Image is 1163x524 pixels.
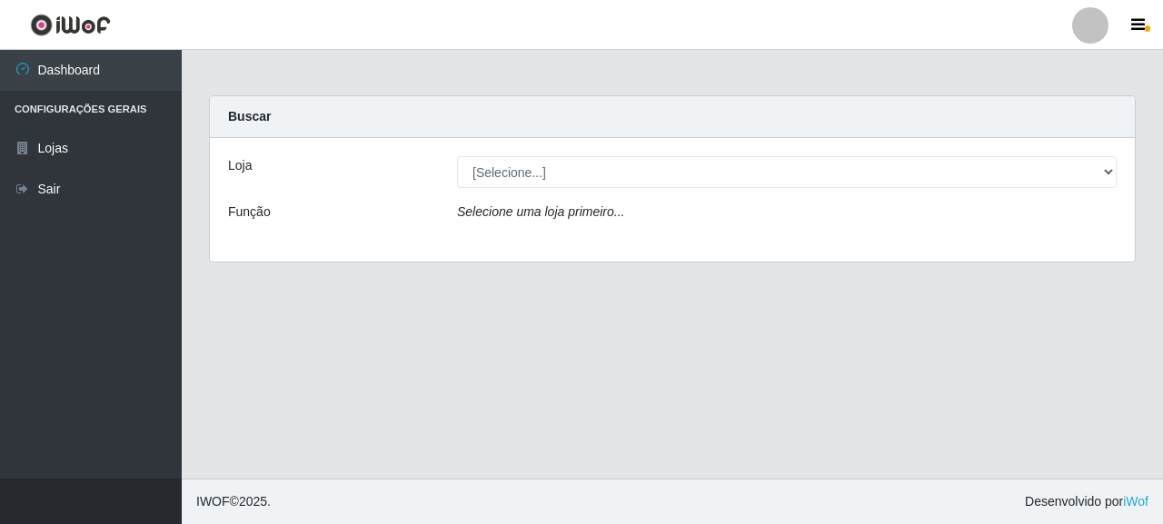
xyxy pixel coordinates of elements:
strong: Buscar [228,109,271,124]
span: © 2025 . [196,492,271,511]
label: Loja [228,156,252,175]
span: Desenvolvido por [1025,492,1148,511]
img: CoreUI Logo [30,14,111,36]
span: IWOF [196,494,230,509]
a: iWof [1123,494,1148,509]
i: Selecione uma loja primeiro... [457,204,624,219]
label: Função [228,203,271,222]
